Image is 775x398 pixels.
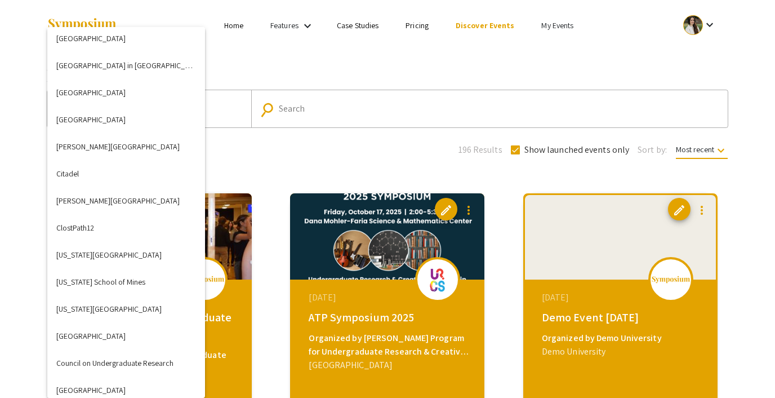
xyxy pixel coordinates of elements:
[47,187,205,214] button: [PERSON_NAME][GEOGRAPHIC_DATA]
[47,133,205,160] button: [PERSON_NAME][GEOGRAPHIC_DATA]
[47,241,205,268] button: [US_STATE][GEOGRAPHIC_DATA]
[47,268,205,295] button: [US_STATE] School of Mines
[47,214,205,241] button: ClostPath12
[47,350,205,377] button: Council on Undergraduate Research
[47,79,205,106] button: [GEOGRAPHIC_DATA]
[47,106,205,133] button: [GEOGRAPHIC_DATA]
[47,52,205,79] button: [GEOGRAPHIC_DATA] in [GEOGRAPHIC_DATA]
[47,295,205,322] button: [US_STATE][GEOGRAPHIC_DATA]
[47,322,205,350] button: [GEOGRAPHIC_DATA]
[47,25,205,52] button: [GEOGRAPHIC_DATA]
[47,160,205,187] button: Citadel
